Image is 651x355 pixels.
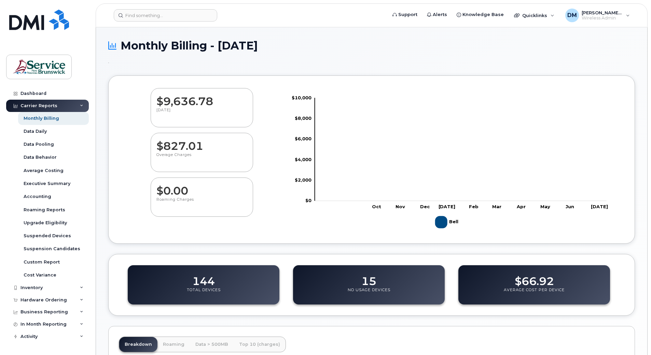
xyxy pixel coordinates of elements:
[156,88,247,108] dd: $9,636.78
[157,337,190,352] a: Roaming
[295,136,311,141] tspan: $6,000
[192,268,215,287] dd: 144
[438,204,455,209] tspan: [DATE]
[435,213,460,231] g: Bell
[372,204,381,209] tspan: Oct
[156,197,247,209] p: Roaming Charges
[469,204,479,209] tspan: Feb
[295,156,311,162] tspan: $4,000
[305,198,311,203] tspan: $0
[492,204,501,209] tspan: Mar
[156,108,247,120] p: [DATE]
[156,152,247,165] p: Overage Charges
[108,40,635,52] h1: Monthly Billing - [DATE]
[435,213,460,231] g: Legend
[234,337,286,352] a: Top 10 (charges)
[540,204,550,209] tspan: May
[396,204,405,209] tspan: Nov
[420,204,430,209] tspan: Dec
[292,95,311,100] tspan: $10,000
[591,204,608,209] tspan: [DATE]
[295,115,311,121] tspan: $8,000
[516,204,526,209] tspan: Apr
[119,337,157,352] a: Breakdown
[348,287,390,300] p: No Usage Devices
[361,268,376,287] dd: 15
[504,287,565,300] p: Average Cost Per Device
[156,133,247,152] dd: $827.01
[566,204,574,209] tspan: Jun
[190,337,234,352] a: Data > 500MB
[292,95,608,231] g: Chart
[515,268,554,287] dd: $66.92
[295,177,311,183] tspan: $2,000
[187,287,221,300] p: Total Devices
[156,178,247,197] dd: $0.00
